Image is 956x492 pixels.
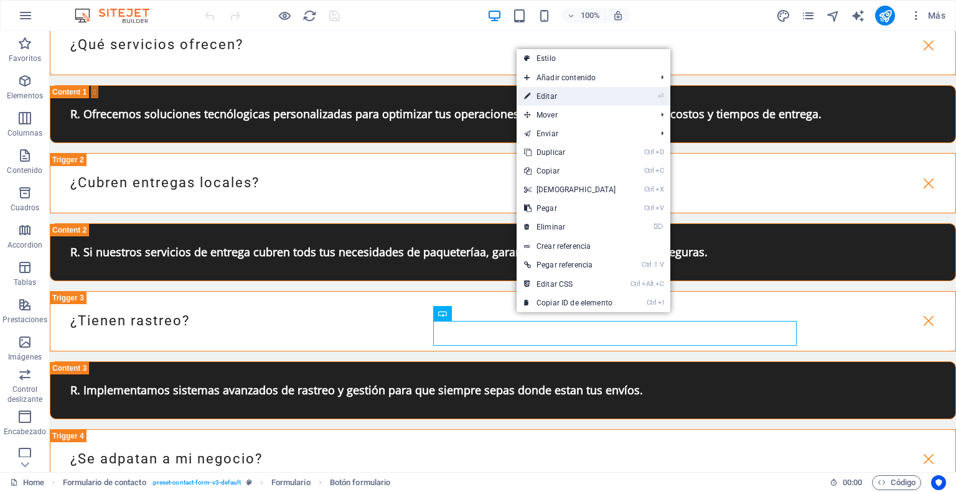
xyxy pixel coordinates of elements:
span: Haz clic para seleccionar y doble clic para editar [63,475,146,490]
button: text_generator [850,8,865,23]
a: CtrlAltCEditar CSS [517,275,624,294]
i: ⌦ [654,223,663,231]
button: reload [302,8,317,23]
i: Diseño (Ctrl+Alt+Y) [776,9,790,23]
i: Alt [642,280,654,288]
img: Editor Logo [72,8,165,23]
button: Usercentrics [931,475,946,490]
span: Mover [517,106,652,124]
i: Ctrl [630,280,640,288]
p: Elementos [7,91,43,101]
span: Haz clic para seleccionar y doble clic para editar [271,475,311,490]
button: design [776,8,790,23]
i: Ctrl [642,261,652,269]
a: CtrlICopiar ID de elemento [517,294,624,312]
i: Ctrl [644,148,654,156]
i: V [660,261,663,269]
a: Haz clic para cancelar la selección y doble clic para abrir páginas [10,475,44,490]
i: Ctrl [647,299,657,307]
i: ⏎ [658,92,663,100]
a: Ctrl⇧VPegar referencia [517,256,624,274]
a: Enviar [517,124,652,143]
p: Prestaciones [2,315,47,325]
button: publish [875,6,895,26]
i: C [655,167,664,175]
button: Más [905,6,950,26]
a: Crear referencia [517,237,670,256]
button: navigator [825,8,840,23]
i: Páginas (Ctrl+Alt+S) [801,9,815,23]
span: . preset-contact-form-v3-default [151,475,241,490]
a: ⏎Editar [517,87,624,106]
i: Ctrl [644,167,654,175]
button: pages [800,8,815,23]
a: CtrlVPegar [517,199,624,218]
span: Haz clic para seleccionar y doble clic para editar [330,475,391,490]
i: Ctrl [644,204,654,212]
span: Más [910,9,945,22]
i: AI Writer [851,9,865,23]
a: CtrlDDuplicar [517,143,624,162]
i: V [655,204,664,212]
p: Contenido [7,165,42,175]
i: C [655,280,664,288]
i: Navegador [826,9,840,23]
i: I [658,299,664,307]
nav: breadcrumb [63,475,391,490]
span: : [851,478,853,487]
i: Publicar [878,9,893,23]
span: Código [878,475,916,490]
p: Cuadros [11,203,40,213]
button: Código [872,475,921,490]
h6: 100% [580,8,600,23]
a: CtrlCCopiar [517,162,624,180]
span: Añadir contenido [517,68,652,87]
p: Encabezado [4,427,46,437]
i: X [655,185,664,193]
i: Volver a cargar página [302,9,317,23]
a: Estilo [517,49,670,68]
i: Este elemento es un preajuste personalizable [246,479,252,486]
i: ⇧ [653,261,658,269]
span: 00 00 [843,475,862,490]
i: Ctrl [644,185,654,193]
p: Tablas [14,277,37,287]
p: Columnas [7,128,43,138]
a: ⌦Eliminar [517,218,624,236]
i: D [655,148,664,156]
p: Accordion [7,240,42,250]
p: Favoritos [9,53,41,63]
p: Imágenes [8,352,42,362]
h6: Tiempo de la sesión [830,475,863,490]
button: 100% [561,8,606,23]
i: Al redimensionar, ajustar el nivel de zoom automáticamente para ajustarse al dispositivo elegido. [612,10,624,21]
a: CtrlX[DEMOGRAPHIC_DATA] [517,180,624,199]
